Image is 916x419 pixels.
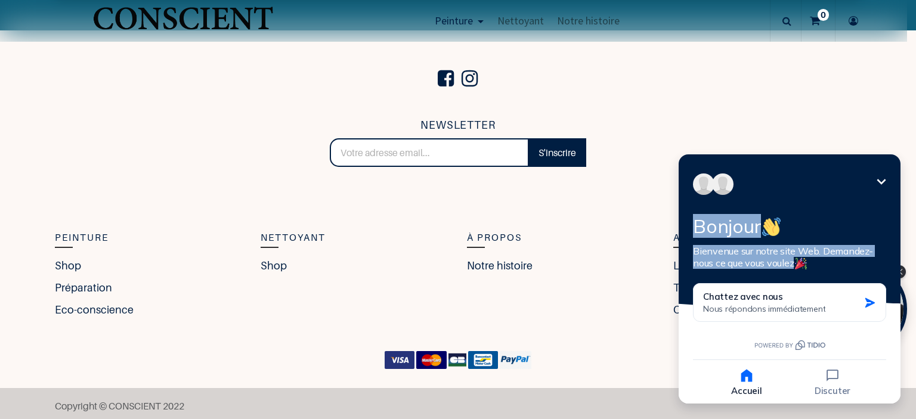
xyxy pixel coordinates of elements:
[468,351,499,369] img: Bancontact
[330,138,530,167] input: Votre adresse email...
[416,351,447,369] img: MasterCard
[261,257,287,274] a: Shop
[55,400,184,412] span: Copyright © CONSCIENT 2022
[55,302,134,318] a: Eco-conscience
[557,14,620,27] span: Notre histoire
[55,230,243,246] h5: Peinture
[500,351,531,369] img: paypal
[663,139,916,419] iframe: Tidio Chat
[261,230,449,246] h5: Nettoyant
[55,257,81,274] a: Shop
[497,14,544,27] span: Nettoyant
[818,9,829,21] sup: 0
[448,351,466,369] img: CB
[330,117,587,134] h5: NEWSLETTER
[467,257,533,274] a: Notre histoire
[528,138,586,167] a: S'inscrire
[55,280,112,296] a: Préparation
[385,351,415,369] img: VISA
[467,230,655,246] h5: à Propos
[435,14,473,27] span: Peinture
